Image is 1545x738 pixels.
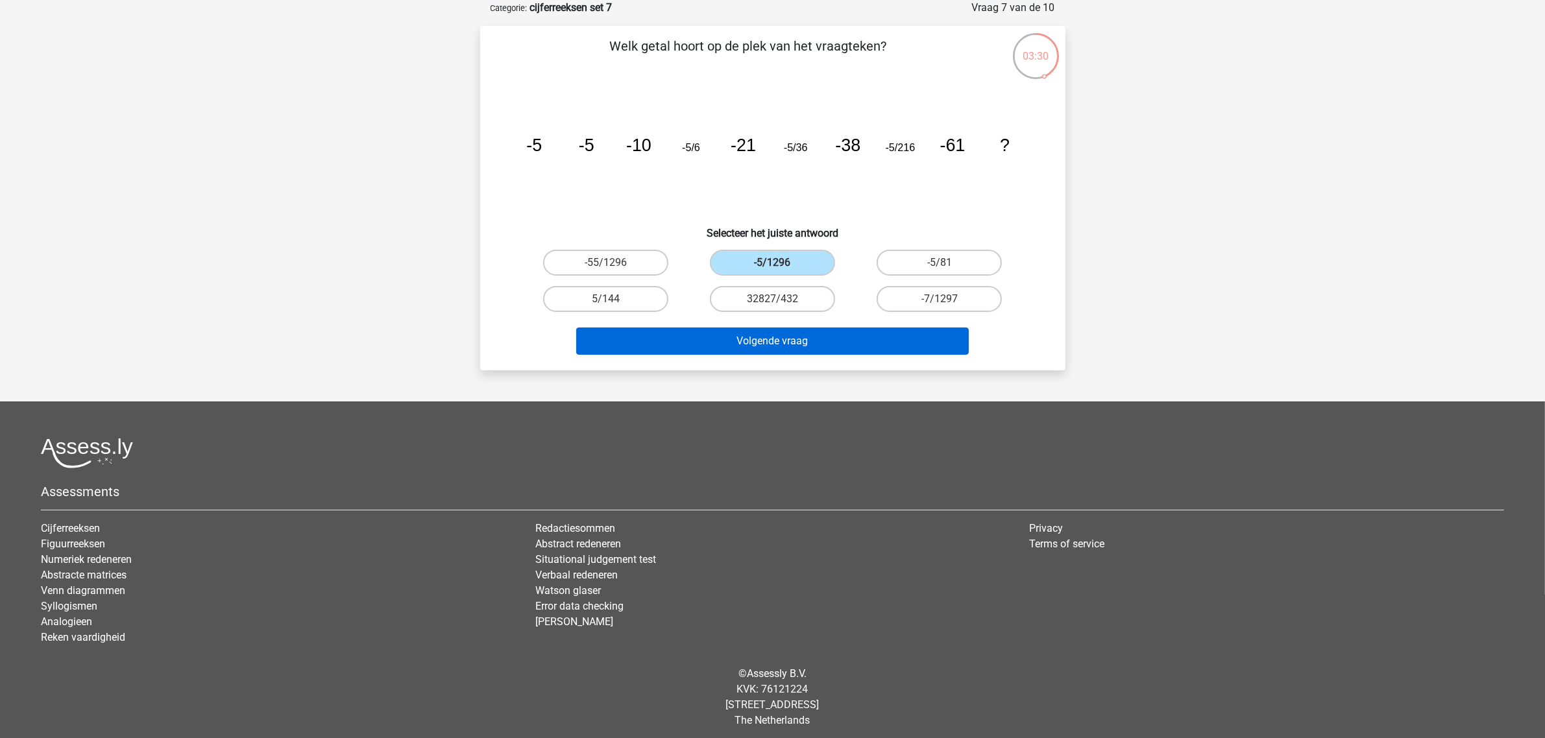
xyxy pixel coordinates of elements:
[578,136,594,155] tspan: -5
[535,569,618,581] a: Verbaal redeneren
[41,538,105,550] a: Figuurreeksen
[543,286,668,312] label: 5/144
[526,136,542,155] tspan: -5
[535,600,624,612] a: Error data checking
[535,553,656,565] a: Situational judgement test
[41,584,125,597] a: Venn diagrammen
[535,584,601,597] a: Watson glaser
[710,286,835,312] label: 32827/432
[41,553,132,565] a: Numeriek redeneren
[877,286,1002,312] label: -7/1297
[530,1,613,14] strong: cijferreeksen set 7
[626,136,651,155] tspan: -10
[41,569,127,581] a: Abstracte matrices
[501,217,1045,239] h6: Selecteer het juiste antwoord
[501,36,996,75] p: Welk getal hoort op de plek van het vraagteken?
[41,615,92,628] a: Analogieen
[41,631,125,643] a: Reken vaardigheid
[41,438,133,468] img: Assessly logo
[41,522,100,534] a: Cijferreeksen
[710,250,835,276] label: -5/1296
[885,141,915,153] tspan: -5/216
[877,250,1002,276] label: -5/81
[535,522,615,534] a: Redactiesommen
[535,538,621,550] a: Abstract redeneren
[1029,538,1104,550] a: Terms of service
[1012,32,1060,64] div: 03:30
[543,250,668,276] label: -55/1296
[835,136,860,155] tspan: -38
[1000,136,1010,155] tspan: ?
[41,484,1504,499] h5: Assessments
[747,667,807,680] a: Assessly B.V.
[682,141,700,153] tspan: -5/6
[1029,522,1063,534] a: Privacy
[41,600,97,612] a: Syllogismen
[783,141,807,153] tspan: -5/36
[940,136,965,155] tspan: -61
[491,3,528,13] small: Categorie:
[535,615,613,628] a: [PERSON_NAME]
[731,136,756,155] tspan: -21
[576,327,969,355] button: Volgende vraag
